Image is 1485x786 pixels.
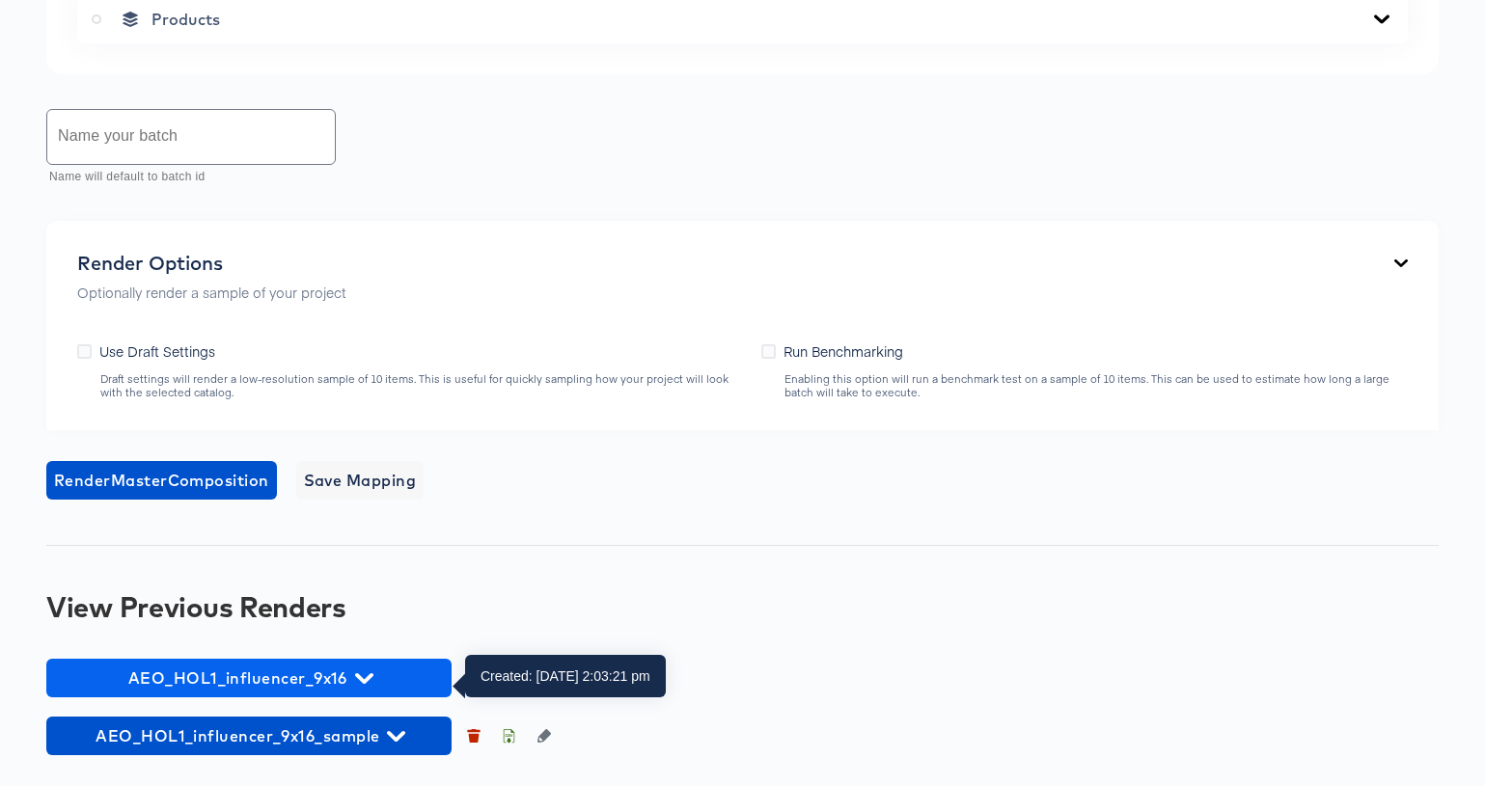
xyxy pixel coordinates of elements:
div: Draft settings will render a low-resolution sample of 10 items. This is useful for quickly sampli... [99,372,742,399]
span: Save Mapping [304,467,417,494]
span: AEO_HOL1_influencer_9x16_sample [56,722,442,749]
span: AEO_HOL1_influencer_9x16 [56,664,442,691]
p: Name will default to batch id [49,168,322,187]
span: Render Master Composition [54,467,269,494]
button: Save Mapping [296,461,425,500]
div: View Previous Renders [46,591,1439,622]
p: Optionally render a sample of your project [77,283,346,302]
button: AEO_HOL1_influencer_9x16 [46,659,452,697]
button: AEO_HOL1_influencer_9x16_sample [46,717,452,755]
span: Products [151,10,220,29]
div: Enabling this option will run a benchmark test on a sample of 10 items. This can be used to estim... [784,372,1408,399]
span: Use Draft Settings [99,341,215,361]
button: RenderMasterComposition [46,461,277,500]
span: Run Benchmarking [784,341,903,361]
div: Render Options [77,252,346,275]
